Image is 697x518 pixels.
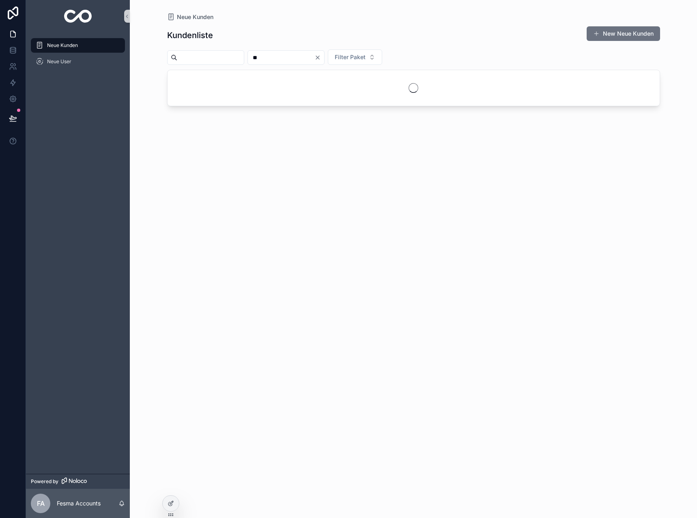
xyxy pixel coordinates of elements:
[26,32,130,79] div: scrollable content
[314,54,324,61] button: Clear
[37,499,45,508] span: FA
[26,474,130,489] a: Powered by
[64,10,92,23] img: App logo
[335,53,366,61] span: Filter Paket
[167,30,213,41] h1: Kundenliste
[31,54,125,69] a: Neue User
[587,26,660,41] button: New Neue Kunden
[167,13,213,21] a: Neue Kunden
[57,499,101,507] p: Fesma Accounts
[328,49,382,65] button: Select Button
[177,13,213,21] span: Neue Kunden
[31,38,125,53] a: Neue Kunden
[47,42,78,49] span: Neue Kunden
[31,478,58,485] span: Powered by
[47,58,71,65] span: Neue User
